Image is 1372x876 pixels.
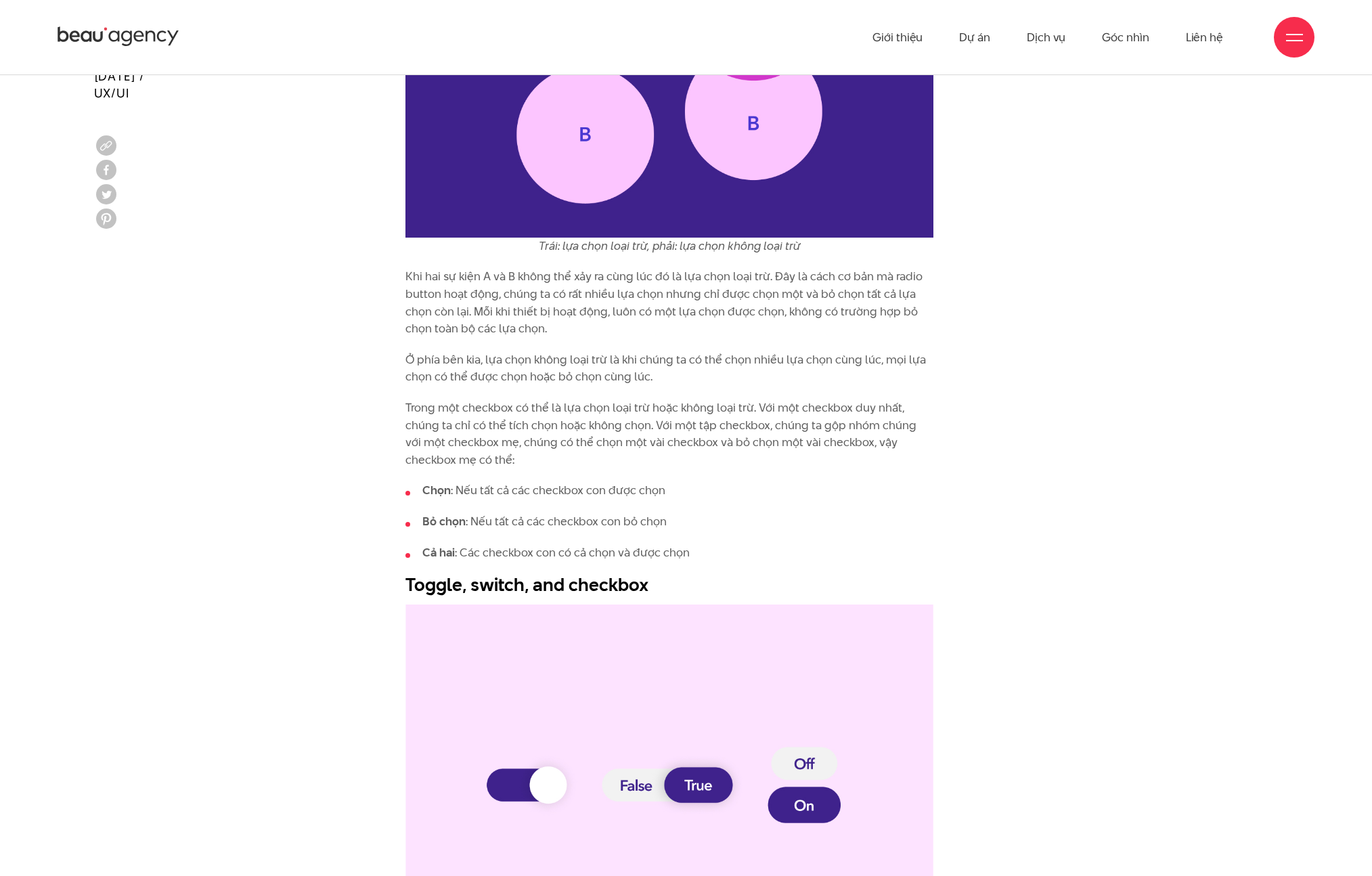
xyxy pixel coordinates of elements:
[422,544,455,561] strong: Cả hai
[422,482,451,498] strong: Chọn
[405,544,933,562] li: : Các checkbox con có cả chọn và được chọn
[405,399,933,468] p: Trong một checkbox có thể là lựa chọn loại trừ hoặc không loại trừ. Với một checkbox duy nhất, ch...
[422,513,466,529] strong: Bỏ chọn
[405,351,933,386] p: Ở phía bên kia, lựa chọn không loại trừ là khi chúng ta có thể chọn nhiều lựa chọn cùng lúc, mọi ...
[405,513,933,531] li: : Nếu tất cả các checkbox con bỏ chọn
[405,482,933,500] li: : Nếu tất cả các checkbox con được chọn
[539,238,800,254] em: Trái: lựa chọn loại trừ, phải: lựa chọn không loại trừ
[405,268,933,337] p: Khi hai sự kiện A và B không thể xảy ra cùng lúc đó là lựa chọn loại trừ. Đây là cách cơ bản mà r...
[94,68,146,102] span: [DATE] / UX/UI
[405,572,933,598] h2: Toggle, switch, and checkbox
